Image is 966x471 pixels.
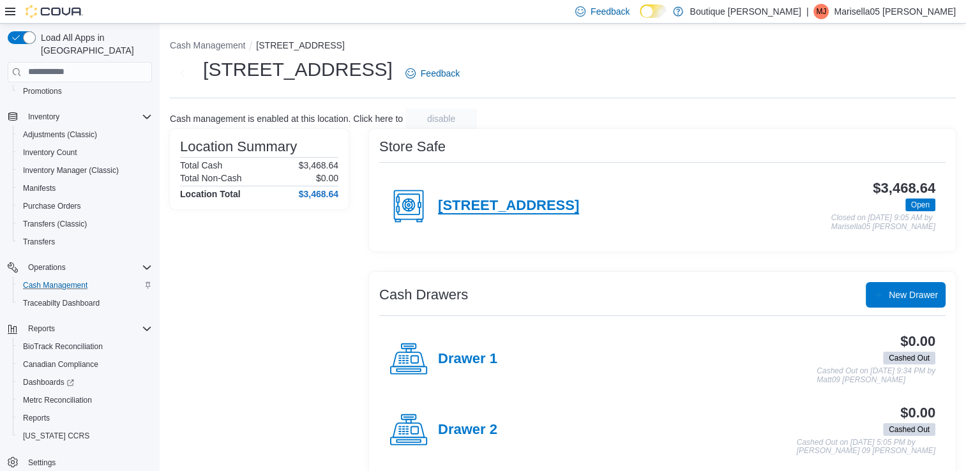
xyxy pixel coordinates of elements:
span: Cashed Out [883,352,935,364]
span: [US_STATE] CCRS [23,431,89,441]
p: Closed on [DATE] 9:05 AM by Marisella05 [PERSON_NAME] [831,214,935,231]
span: Reports [28,324,55,334]
a: Dashboards [18,375,79,390]
h3: $0.00 [900,334,935,349]
button: Cash Management [170,40,245,50]
span: Cashed Out [889,424,930,435]
span: Manifests [23,183,56,193]
button: Inventory [3,108,157,126]
button: Transfers [13,233,157,251]
button: Reports [3,320,157,338]
span: MJ [816,4,826,19]
a: Promotions [18,84,67,99]
button: BioTrack Reconciliation [13,338,157,355]
span: BioTrack Reconciliation [23,341,103,352]
p: Cashed Out on [DATE] 9:34 PM by Matt09 [PERSON_NAME] [817,367,935,384]
p: Cashed Out on [DATE] 5:05 PM by [PERSON_NAME] 09 [PERSON_NAME] [797,438,935,456]
h1: [STREET_ADDRESS] [203,57,393,82]
a: Cash Management [18,278,93,293]
a: Reports [18,410,55,426]
button: Operations [23,260,71,275]
a: Inventory Manager (Classic) [18,163,124,178]
span: Inventory [28,112,59,122]
h4: $3,468.64 [299,189,338,199]
a: Adjustments (Classic) [18,127,102,142]
button: Reports [13,409,157,427]
button: Manifests [13,179,157,197]
p: Boutique [PERSON_NAME] [690,4,801,19]
span: Adjustments (Classic) [18,127,152,142]
a: Traceabilty Dashboard [18,295,105,311]
p: $3,468.64 [299,160,338,170]
button: Metrc Reconciliation [13,391,157,409]
span: Reports [23,321,152,336]
span: Transfers [18,234,152,250]
span: Cash Management [23,280,87,290]
span: New Drawer [889,288,938,301]
span: Inventory [23,109,152,124]
span: Feedback [591,5,630,18]
h6: Total Non-Cash [180,173,242,183]
span: Dashboards [23,377,74,387]
span: Transfers (Classic) [18,216,152,232]
button: Inventory Manager (Classic) [13,161,157,179]
button: Traceabilty Dashboard [13,294,157,312]
a: Feedback [400,61,465,86]
button: Promotions [13,82,157,100]
button: [US_STATE] CCRS [13,427,157,445]
button: Inventory Count [13,144,157,161]
a: Canadian Compliance [18,357,103,372]
nav: An example of EuiBreadcrumbs [170,39,956,54]
span: Traceabilty Dashboard [18,295,152,311]
span: Settings [23,454,152,470]
span: Feedback [421,67,460,80]
a: Inventory Count [18,145,82,160]
a: Manifests [18,181,61,196]
span: Dark Mode [640,18,640,19]
a: Dashboards [13,373,157,391]
span: Inventory Count [18,145,152,160]
h4: Drawer 1 [438,351,497,368]
span: Inventory Manager (Classic) [23,165,119,176]
span: Transfers (Classic) [23,219,87,229]
button: Purchase Orders [13,197,157,215]
span: Operations [28,262,66,273]
span: Promotions [23,86,62,96]
span: Cashed Out [889,352,930,364]
button: Reports [23,321,60,336]
button: disable [405,108,477,129]
span: Cashed Out [883,423,935,436]
span: Operations [23,260,152,275]
button: Transfers (Classic) [13,215,157,233]
span: Load All Apps in [GEOGRAPHIC_DATA] [36,31,152,57]
span: Inventory Manager (Classic) [18,163,152,178]
span: Promotions [18,84,152,99]
h3: Store Safe [379,139,446,154]
a: Transfers (Classic) [18,216,92,232]
p: Cash management is enabled at this location. Click here to [170,114,403,124]
a: Transfers [18,234,60,250]
p: Marisella05 [PERSON_NAME] [834,4,956,19]
p: $0.00 [316,173,338,183]
span: Transfers [23,237,55,247]
span: Canadian Compliance [18,357,152,372]
h4: Location Total [180,189,241,199]
h3: Location Summary [180,139,297,154]
h3: Cash Drawers [379,287,468,303]
button: Operations [3,258,157,276]
span: Adjustments (Classic) [23,130,97,140]
span: Manifests [18,181,152,196]
span: Metrc Reconciliation [23,395,92,405]
h4: Drawer 2 [438,422,497,438]
button: Adjustments (Classic) [13,126,157,144]
a: Purchase Orders [18,198,86,214]
span: Settings [28,458,56,468]
button: Next [170,61,195,86]
span: Dashboards [18,375,152,390]
button: Canadian Compliance [13,355,157,373]
span: Reports [23,413,50,423]
a: Metrc Reconciliation [18,392,97,408]
div: Marisella05 Jacquez [813,4,829,19]
a: BioTrack Reconciliation [18,339,108,354]
span: Inventory Count [23,147,77,158]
